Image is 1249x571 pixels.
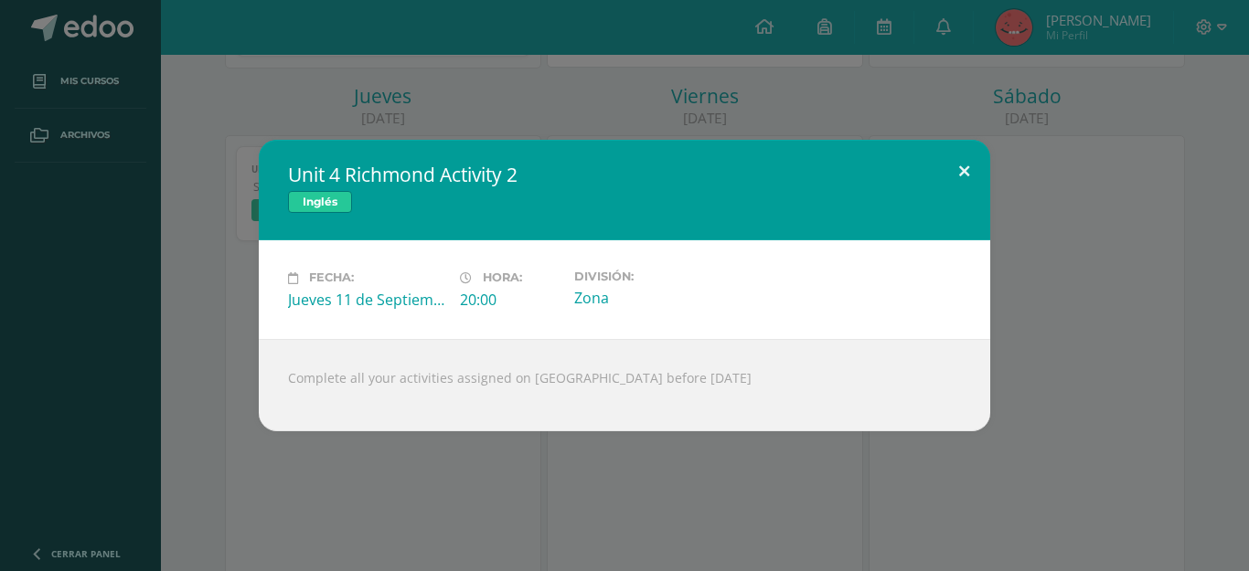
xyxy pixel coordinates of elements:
button: Close (Esc) [938,140,990,202]
label: División: [574,270,731,283]
span: Inglés [288,191,352,213]
span: Fecha: [309,271,354,285]
h2: Unit 4 Richmond Activity 2 [288,162,961,187]
div: Zona [574,288,731,308]
span: Hora: [483,271,522,285]
div: 20:00 [460,290,560,310]
div: Jueves 11 de Septiembre [288,290,445,310]
div: Complete all your activities assigned on [GEOGRAPHIC_DATA] before [DATE] [259,339,990,431]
